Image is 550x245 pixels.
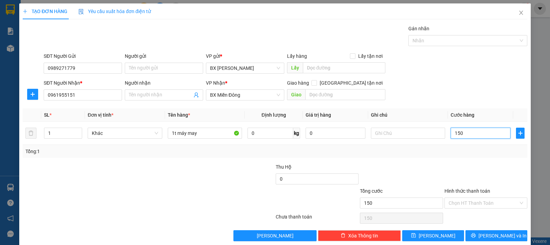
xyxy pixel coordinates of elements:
[27,89,38,100] button: plus
[125,79,203,87] div: Người nhận
[516,130,524,136] span: plus
[516,128,525,139] button: plus
[402,230,464,241] button: save[PERSON_NAME]
[306,128,365,139] input: 0
[408,26,429,31] label: Gán nhãn
[287,62,303,73] span: Lấy
[276,164,291,170] span: Thu Hộ
[23,9,67,14] span: TẠO ĐƠN HÀNG
[44,79,122,87] div: SĐT Người Nhận
[303,62,386,73] input: Dọc đường
[293,128,300,139] span: kg
[257,232,294,239] span: [PERSON_NAME]
[341,233,345,238] span: delete
[471,233,476,238] span: printer
[368,108,448,122] th: Ghi chú
[44,52,122,60] div: SĐT Người Gửi
[444,188,490,194] label: Hình thức thanh toán
[451,112,474,118] span: Cước hàng
[206,80,225,86] span: VP Nhận
[317,79,385,87] span: [GEOGRAPHIC_DATA] tận nơi
[27,92,38,97] span: plus
[210,63,280,73] span: BX Phạm Văn Đồng
[88,112,113,118] span: Đơn vị tính
[23,9,27,14] span: plus
[210,90,280,100] span: BX Miền Đông
[194,92,199,98] span: user-add
[511,3,531,23] button: Close
[355,52,385,60] span: Lấy tận nơi
[92,128,158,138] span: Khác
[287,80,309,86] span: Giao hàng
[233,230,316,241] button: [PERSON_NAME]
[125,52,203,60] div: Người gửi
[518,10,524,15] span: close
[78,9,151,14] span: Yêu cầu xuất hóa đơn điện tử
[44,112,49,118] span: SL
[318,230,401,241] button: deleteXóa Thông tin
[371,128,445,139] input: Ghi Chú
[411,233,416,238] span: save
[168,112,190,118] span: Tên hàng
[478,232,527,239] span: [PERSON_NAME] và In
[305,89,386,100] input: Dọc đường
[275,213,359,225] div: Chưa thanh toán
[262,112,286,118] span: Định lượng
[360,188,383,194] span: Tổng cước
[306,112,331,118] span: Giá trị hàng
[25,148,213,155] div: Tổng: 1
[348,232,378,239] span: Xóa Thông tin
[78,9,84,14] img: icon
[168,128,242,139] input: VD: Bàn, Ghế
[287,89,305,100] span: Giao
[465,230,527,241] button: printer[PERSON_NAME] và In
[419,232,455,239] span: [PERSON_NAME]
[25,128,36,139] button: delete
[287,53,307,59] span: Lấy hàng
[206,52,284,60] div: VP gửi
